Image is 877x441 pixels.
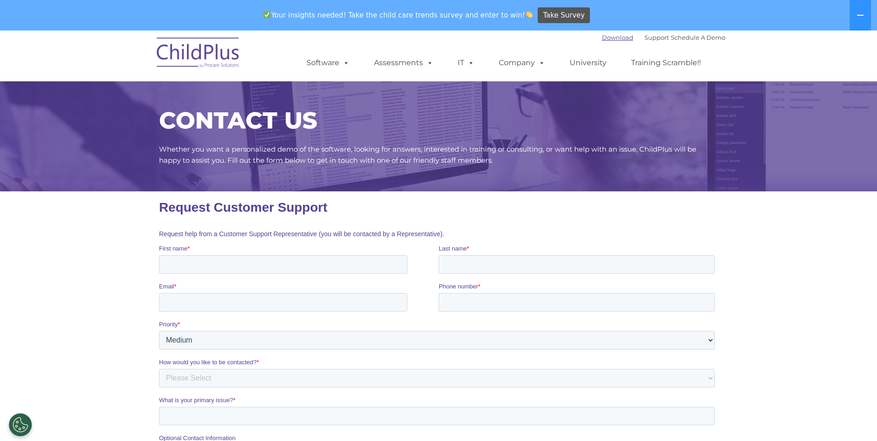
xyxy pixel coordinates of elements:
a: Schedule A Demo [671,34,725,41]
a: Software [297,54,359,72]
a: IT [448,54,484,72]
span: CONTACT US [159,106,317,135]
a: Company [490,54,554,72]
a: University [560,54,616,72]
a: Take Survey [538,7,590,24]
a: Training Scramble!! [622,54,710,72]
button: Cookies Settings [9,413,32,436]
img: ChildPlus by Procare Solutions [152,31,245,77]
span: Take Survey [543,7,585,24]
span: Whether you want a personalized demo of the software, looking for answers, interested in training... [159,145,696,165]
a: Download [602,34,633,41]
a: Support [644,34,669,41]
a: Assessments [365,54,442,72]
font: | [602,34,725,41]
